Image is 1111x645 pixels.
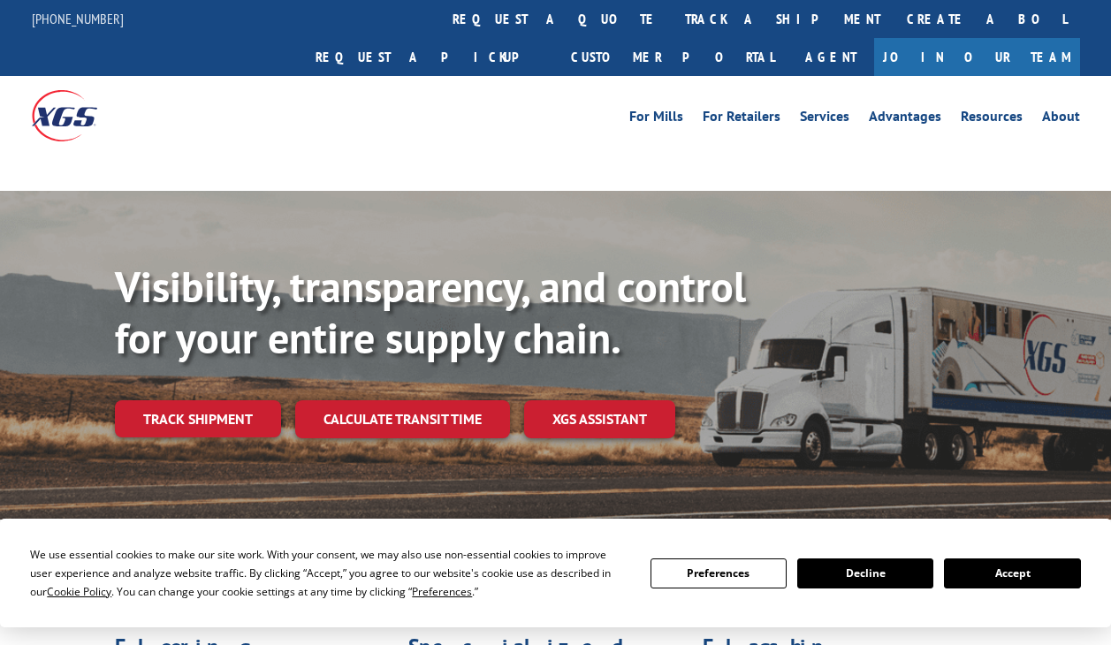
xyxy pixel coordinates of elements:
a: [PHONE_NUMBER] [32,10,124,27]
a: Join Our Team [874,38,1080,76]
div: We use essential cookies to make our site work. With your consent, we may also use non-essential ... [30,545,628,601]
b: Visibility, transparency, and control for your entire supply chain. [115,259,746,365]
a: Track shipment [115,400,281,437]
a: Calculate transit time [295,400,510,438]
a: Agent [788,38,874,76]
button: Accept [944,558,1080,588]
a: For Mills [629,110,683,129]
a: Services [800,110,849,129]
button: Decline [797,558,933,588]
a: Customer Portal [558,38,788,76]
a: For Retailers [703,110,780,129]
a: XGS ASSISTANT [524,400,675,438]
a: Advantages [869,110,941,129]
a: About [1042,110,1080,129]
span: Preferences [412,584,472,599]
button: Preferences [651,558,787,588]
span: Cookie Policy [47,584,111,599]
a: Request a pickup [302,38,558,76]
a: Resources [961,110,1023,129]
